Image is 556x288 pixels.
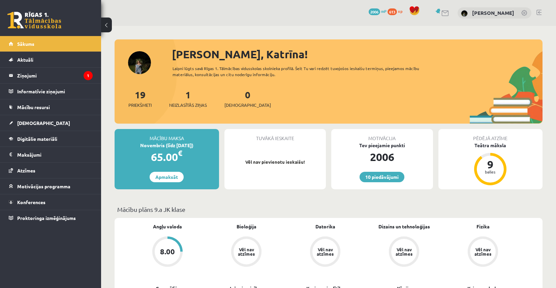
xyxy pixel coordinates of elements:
[360,172,404,182] a: 10 piedāvājumi
[369,8,387,14] a: 2006 mP
[315,223,335,230] a: Datorika
[128,236,207,268] a: 8.00
[9,52,93,67] a: Aktuāli
[331,142,433,149] div: Tev pieejamie punkti
[331,129,433,142] div: Motivācija
[128,89,152,108] a: 19Priekšmeti
[224,102,271,108] span: [DEMOGRAPHIC_DATA]
[480,170,500,174] div: balles
[115,142,219,149] div: Novembris (līdz [DATE])
[224,89,271,108] a: 0[DEMOGRAPHIC_DATA]
[17,147,93,162] legend: Maksājumi
[17,183,70,189] span: Motivācijas programma
[7,12,61,29] a: Rīgas 1. Tālmācības vidusskola
[473,247,492,256] div: Vēl nav atzīmes
[461,10,468,17] img: Katrīna Arāja
[388,8,397,15] span: 613
[17,136,57,142] span: Digitālie materiāli
[365,236,443,268] a: Vēl nav atzīmes
[286,236,365,268] a: Vēl nav atzīmes
[9,210,93,226] a: Proktoringa izmēģinājums
[9,68,93,83] a: Ziņojumi1
[472,9,514,16] a: [PERSON_NAME]
[331,149,433,165] div: 2006
[443,236,522,268] a: Vēl nav atzīmes
[378,223,430,230] a: Dizains un tehnoloģijas
[17,41,34,47] span: Sākums
[476,223,490,230] a: Fizika
[128,102,152,108] span: Priekšmeti
[237,247,256,256] div: Vēl nav atzīmes
[150,172,184,182] a: Apmaksāt
[17,167,35,173] span: Atzīmes
[9,36,93,52] a: Sākums
[17,84,93,99] legend: Informatīvie ziņojumi
[316,247,335,256] div: Vēl nav atzīmes
[9,84,93,99] a: Informatīvie ziņojumi
[84,71,93,80] i: 1
[207,236,286,268] a: Vēl nav atzīmes
[9,99,93,115] a: Mācību resursi
[17,68,93,83] legend: Ziņojumi
[117,205,540,214] p: Mācību plāns 9.a JK klase
[388,8,406,14] a: 613 xp
[228,159,323,165] p: Vēl nav pievienotu ieskaišu!
[173,65,429,77] div: Laipni lūgts savā Rīgas 1. Tālmācības vidusskolas skolnieka profilā. Šeit Tu vari redzēt tuvojošo...
[398,8,402,14] span: xp
[438,142,543,186] a: Teātra māksla 9 balles
[153,223,182,230] a: Angļu valoda
[480,159,500,170] div: 9
[17,104,50,110] span: Mācību resursi
[160,248,175,255] div: 8.00
[9,131,93,147] a: Digitālie materiāli
[237,223,256,230] a: Bioloģija
[9,115,93,131] a: [DEMOGRAPHIC_DATA]
[224,129,326,142] div: Tuvākā ieskaite
[381,8,387,14] span: mP
[178,148,182,158] span: €
[17,199,45,205] span: Konferences
[115,129,219,142] div: Mācību maksa
[9,147,93,162] a: Maksājumi
[369,8,380,15] span: 2006
[9,194,93,210] a: Konferences
[169,89,207,108] a: 1Neizlasītās ziņas
[395,247,413,256] div: Vēl nav atzīmes
[172,46,543,62] div: [PERSON_NAME], Katrīna!
[17,120,70,126] span: [DEMOGRAPHIC_DATA]
[9,163,93,178] a: Atzīmes
[169,102,207,108] span: Neizlasītās ziņas
[438,142,543,149] div: Teātra māksla
[17,57,33,63] span: Aktuāli
[9,179,93,194] a: Motivācijas programma
[17,215,76,221] span: Proktoringa izmēģinājums
[115,149,219,165] div: 65.00
[438,129,543,142] div: Pēdējā atzīme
